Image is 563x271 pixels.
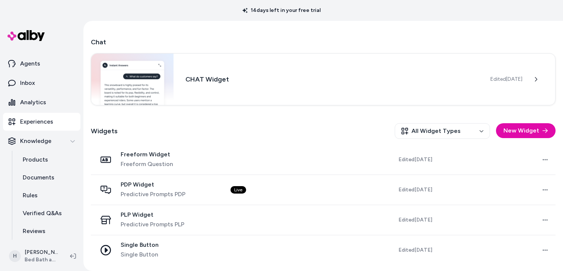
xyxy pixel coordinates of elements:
[91,54,174,105] img: Chat widget
[23,209,62,218] p: Verified Q&As
[20,117,53,126] p: Experiences
[398,246,432,254] span: Edited [DATE]
[3,113,80,131] a: Experiences
[398,216,432,224] span: Edited [DATE]
[4,244,64,268] button: H[PERSON_NAME]Bed Bath and Beyond
[3,132,80,150] button: Knowledge
[91,37,556,47] h2: Chat
[23,191,38,200] p: Rules
[20,59,40,68] p: Agents
[3,93,80,111] a: Analytics
[23,155,48,164] p: Products
[121,241,159,249] span: Single Button
[398,156,432,163] span: Edited [DATE]
[121,211,184,219] span: PLP Widget
[15,151,80,169] a: Products
[496,123,556,138] button: New Widget
[15,204,80,222] a: Verified Q&As
[395,123,490,139] button: All Widget Types
[121,220,184,229] span: Predictive Prompts PLP
[230,186,246,194] div: Live
[15,169,80,186] a: Documents
[25,249,58,256] p: [PERSON_NAME]
[121,160,173,169] span: Freeform Question
[3,74,80,92] a: Inbox
[91,53,556,105] a: Chat widgetCHAT WidgetEdited[DATE]
[185,74,478,85] h3: CHAT Widget
[238,7,325,14] p: 14 days left in your free trial
[20,79,35,87] p: Inbox
[3,55,80,73] a: Agents
[25,256,58,264] span: Bed Bath and Beyond
[7,30,45,41] img: alby Logo
[20,98,46,107] p: Analytics
[121,181,185,188] span: PDP Widget
[121,190,185,199] span: Predictive Prompts PDP
[23,227,45,236] p: Reviews
[9,250,21,262] span: H
[15,222,80,240] a: Reviews
[121,250,159,259] span: Single Button
[23,173,54,182] p: Documents
[490,76,522,83] span: Edited [DATE]
[121,151,173,158] span: Freeform Widget
[20,137,51,146] p: Knowledge
[15,186,80,204] a: Rules
[91,126,118,136] h2: Widgets
[398,186,432,194] span: Edited [DATE]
